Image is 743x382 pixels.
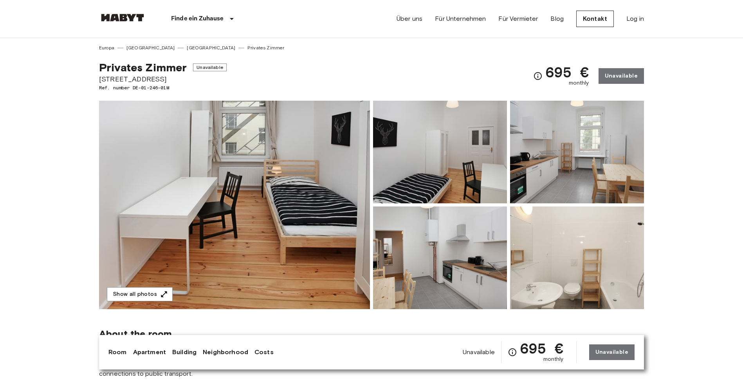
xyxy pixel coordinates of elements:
img: Picture of unit DE-01-246-01M [510,206,644,309]
img: Marketing picture of unit DE-01-246-01M [99,101,370,309]
img: Picture of unit DE-01-246-01M [373,206,507,309]
a: Kontakt [576,11,614,27]
span: monthly [543,355,564,363]
img: Picture of unit DE-01-246-01M [510,101,644,203]
a: Neighborhood [203,348,248,357]
a: Privates Zimmer [247,44,284,51]
p: Finde ein Zuhause [171,14,224,24]
a: [GEOGRAPHIC_DATA] [126,44,175,51]
button: Show all photos [107,287,173,302]
span: monthly [569,79,589,87]
a: Apartment [133,348,166,357]
svg: Check cost overview for full price breakdown. Please note that discounts apply to new joiners onl... [508,348,517,357]
span: 695 € [520,341,564,355]
span: Ref. number DE-01-246-01M [99,84,227,91]
span: Unavailable [463,348,495,357]
img: Picture of unit DE-01-246-01M [373,101,507,203]
img: Habyt [99,14,146,22]
a: Über uns [397,14,422,24]
a: Building [172,348,197,357]
a: Europa [99,44,114,51]
a: Costs [254,348,274,357]
span: Unavailable [193,63,227,71]
a: Für Vermieter [498,14,538,24]
svg: Check cost overview for full price breakdown. Please note that discounts apply to new joiners onl... [533,71,543,81]
a: Blog [550,14,564,24]
a: Für Unternehmen [435,14,486,24]
span: 695 € [546,65,589,79]
span: About the room [99,328,644,340]
a: [GEOGRAPHIC_DATA] [187,44,235,51]
span: Privates Zimmer [99,61,187,74]
a: Log in [626,14,644,24]
a: Room [108,348,127,357]
span: [STREET_ADDRESS] [99,74,227,84]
